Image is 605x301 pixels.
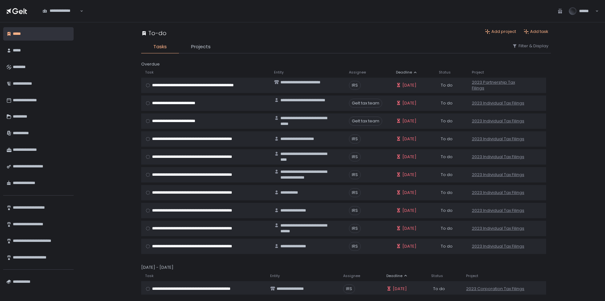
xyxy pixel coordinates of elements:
[402,82,416,88] span: [DATE]
[441,154,453,160] span: To do
[524,29,548,35] button: Add task
[343,284,355,293] span: IRS
[441,226,453,231] span: To do
[402,136,416,142] span: [DATE]
[466,286,524,292] a: 2023 Corporation Tax Filings
[472,70,484,75] span: Project
[441,190,453,196] span: To do
[441,118,453,124] span: To do
[441,136,453,142] span: To do
[349,99,382,108] span: Gelt tax team
[472,100,524,106] a: 2023 Individual Tax Filings
[472,154,524,160] a: 2023 Individual Tax Filings
[145,70,154,75] span: Task
[386,274,402,278] span: Deadline
[349,152,361,161] span: IRS
[393,286,407,292] span: [DATE]
[402,154,416,160] span: [DATE]
[145,274,154,278] span: Task
[439,70,451,75] span: Status
[402,118,416,124] span: [DATE]
[472,208,524,213] a: 2023 Individual Tax Filings
[441,100,453,106] span: To do
[472,172,524,178] a: 2023 Individual Tax Filings
[270,274,280,278] span: Entity
[441,208,453,213] span: To do
[472,190,524,196] a: 2023 Individual Tax Filings
[402,100,416,106] span: [DATE]
[141,29,166,37] div: To-do
[349,70,366,75] span: Assignee
[349,170,361,179] span: IRS
[349,206,361,215] span: IRS
[512,43,548,49] button: Filter & Display
[191,43,211,50] span: Projects
[274,70,284,75] span: Entity
[402,208,416,213] span: [DATE]
[472,80,526,91] a: 2023 Partnership Tax Filings
[349,242,361,251] span: IRS
[43,14,79,20] input: Search for option
[472,136,524,142] a: 2023 Individual Tax Filings
[349,81,361,90] span: IRS
[396,70,412,75] span: Deadline
[349,188,361,197] span: IRS
[431,274,443,278] span: Status
[349,224,361,233] span: IRS
[441,172,453,178] span: To do
[349,117,382,126] span: Gelt tax team
[141,264,551,271] div: [DATE] - [DATE]
[402,190,416,196] span: [DATE]
[402,172,416,178] span: [DATE]
[472,118,524,124] a: 2023 Individual Tax Filings
[343,274,360,278] span: Assignee
[38,4,83,18] div: Search for option
[433,286,445,292] span: To do
[441,82,453,88] span: To do
[472,243,524,249] a: 2023 Individual Tax Filings
[349,135,361,143] span: IRS
[141,61,551,67] div: Overdue
[153,43,167,50] span: Tasks
[485,29,516,35] button: Add project
[402,243,416,249] span: [DATE]
[402,226,416,231] span: [DATE]
[441,243,453,249] span: To do
[466,274,478,278] span: Project
[472,226,524,231] a: 2023 Individual Tax Filings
